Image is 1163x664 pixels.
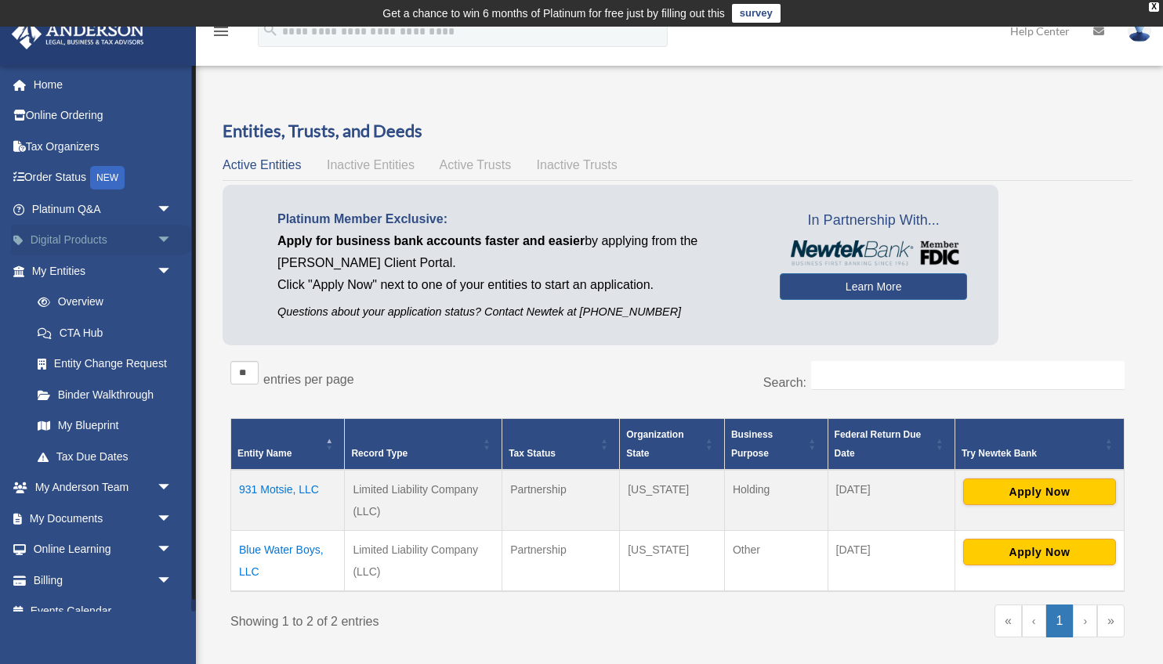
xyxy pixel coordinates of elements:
[277,274,756,296] p: Click "Apply Now" next to one of your entities to start an application.
[963,478,1116,505] button: Apply Now
[763,376,806,389] label: Search:
[11,162,196,194] a: Order StatusNEW
[788,240,959,265] img: NewtekBankLogoSM.png
[22,348,188,380] a: Entity Change Request
[277,234,585,247] span: Apply for business bank accounts faster and easier
[11,565,196,596] a: Billingarrow_drop_down
[345,531,502,592] td: Limited Liability Company (LLC)
[212,22,230,41] i: menu
[90,166,125,189] div: NEW
[11,69,196,100] a: Home
[724,470,828,531] td: Holding
[828,419,955,471] th: Federal Return Due Date: Activate to sort
[157,534,188,566] span: arrow_drop_down
[327,158,415,171] span: Inactive Entities
[223,119,1132,143] h3: Entities, Trusts, and Deeds
[231,470,345,531] td: 931 Motsie, LLC
[157,255,188,287] span: arrow_drop_down
[22,287,180,318] a: Overview
[502,470,620,531] td: Partnership
[157,193,188,226] span: arrow_drop_down
[22,441,188,472] a: Tax Due Dates
[11,131,196,162] a: Tax Organizers
[157,565,188,597] span: arrow_drop_down
[626,429,683,459] span: Organization State
[835,429,922,459] span: Federal Return Due Date
[780,273,967,300] a: Learn More
[537,158,618,171] span: Inactive Trusts
[620,419,725,471] th: Organization State: Activate to sort
[780,208,967,233] span: In Partnership With...
[828,470,955,531] td: [DATE]
[955,419,1124,471] th: Try Newtek Bank : Activate to sort
[11,472,196,503] a: My Anderson Teamarrow_drop_down
[7,19,149,49] img: Anderson Advisors Platinum Portal
[212,27,230,41] a: menu
[11,100,196,132] a: Online Ordering
[22,379,188,410] a: Binder Walkthrough
[620,470,725,531] td: [US_STATE]
[724,419,828,471] th: Business Purpose: Activate to sort
[345,470,502,531] td: Limited Liability Company (LLC)
[732,4,781,23] a: survey
[22,410,188,442] a: My Blueprint
[11,193,196,225] a: Platinum Q&Aarrow_drop_down
[351,448,408,459] span: Record Type
[620,531,725,592] td: [US_STATE]
[262,21,279,38] i: search
[231,531,345,592] td: Blue Water Boys, LLC
[237,448,292,459] span: Entity Name
[345,419,502,471] th: Record Type: Activate to sort
[11,596,196,627] a: Events Calendar
[963,539,1116,565] button: Apply Now
[22,317,188,348] a: CTA Hub
[277,208,756,230] p: Platinum Member Exclusive:
[157,225,188,257] span: arrow_drop_down
[11,503,196,534] a: My Documentsarrow_drop_down
[440,158,512,171] span: Active Trusts
[277,230,756,274] p: by applying from the [PERSON_NAME] Client Portal.
[157,472,188,504] span: arrow_drop_down
[995,604,1022,637] a: First
[1149,2,1159,12] div: close
[724,531,828,592] td: Other
[231,419,345,471] th: Entity Name: Activate to invert sorting
[277,302,756,322] p: Questions about your application status? Contact Newtek at [PHONE_NUMBER]
[382,4,725,23] div: Get a chance to win 6 months of Platinum for free just by filling out this
[502,419,620,471] th: Tax Status: Activate to sort
[11,255,188,287] a: My Entitiesarrow_drop_down
[509,448,556,459] span: Tax Status
[731,429,773,459] span: Business Purpose
[157,503,188,535] span: arrow_drop_down
[11,225,196,256] a: Digital Productsarrow_drop_down
[263,373,354,386] label: entries per page
[502,531,620,592] td: Partnership
[223,158,301,171] span: Active Entities
[1128,20,1151,42] img: User Pic
[828,531,955,592] td: [DATE]
[11,534,196,565] a: Online Learningarrow_drop_down
[230,604,666,633] div: Showing 1 to 2 of 2 entries
[962,444,1100,463] div: Try Newtek Bank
